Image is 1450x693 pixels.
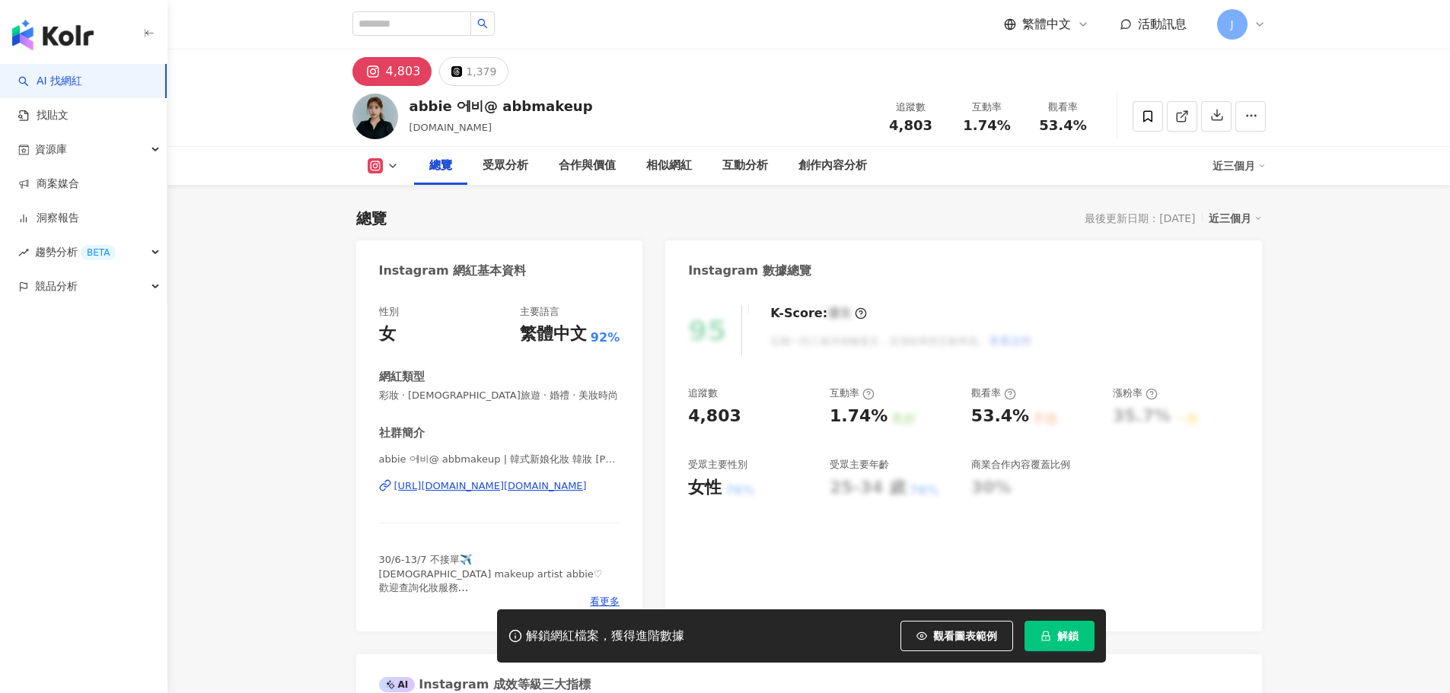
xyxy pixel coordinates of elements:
a: 洞察報告 [18,211,79,226]
div: 觀看率 [1034,100,1092,115]
div: 社群簡介 [379,425,425,441]
span: 活動訊息 [1138,17,1187,31]
div: 4,803 [688,405,741,428]
a: searchAI 找網紅 [18,74,82,89]
div: 追蹤數 [882,100,940,115]
span: 30/6-13/7 不接單✈️ [DEMOGRAPHIC_DATA] makeup artist abbie♡ 歡迎查詢化妝服務 한국어 가능🇰🇷🇭🇰 Whatapps : [PHONE_NUM... [379,554,603,634]
div: 合作與價值 [559,157,616,175]
button: 1,379 [439,57,508,86]
span: rise [18,247,29,258]
div: 受眾主要年齡 [830,458,889,472]
button: 4,803 [352,57,432,86]
div: 女 [379,323,396,346]
div: 最後更新日期：[DATE] [1085,212,1195,224]
img: KOL Avatar [352,94,398,139]
div: 解鎖網紅檔案，獲得進階數據 [526,628,684,644]
span: 繁體中文 [1022,16,1071,33]
div: BETA [81,245,116,260]
span: 趨勢分析 [35,235,116,269]
span: 競品分析 [35,269,78,304]
div: Instagram 數據總覽 [688,262,811,279]
div: 1,379 [466,61,496,82]
div: Instagram 成效等級三大指標 [379,676,591,693]
div: 創作內容分析 [798,157,867,175]
span: 觀看圖表範例 [933,630,997,642]
div: 主要語言 [520,305,559,319]
span: 解鎖 [1057,630,1079,642]
div: Instagram 網紅基本資料 [379,262,527,279]
span: 看更多 [590,595,620,609]
div: 互動率 [958,100,1016,115]
div: 相似網紅 [646,157,692,175]
div: 近三個月 [1213,154,1266,178]
div: 4,803 [386,61,421,82]
div: 受眾主要性別 [688,458,747,472]
div: 互動率 [830,386,875,400]
div: 漲粉率 [1113,386,1158,400]
span: 資源庫 [35,132,67,167]
div: 近三個月 [1209,208,1262,228]
div: 追蹤數 [688,386,718,400]
div: 受眾分析 [483,157,528,175]
button: 解鎖 [1025,621,1095,651]
span: 彩妝 · [DEMOGRAPHIC_DATA]旅遊 · 婚禮 · 美妝時尚 [379,389,620,402]
button: 觀看圖表範例 [900,621,1013,651]
div: AI [379,677,416,692]
div: 繁體中文 [520,323,587,346]
div: 觀看率 [971,386,1016,400]
span: 53.4% [1039,118,1086,133]
div: 總覽 [429,157,452,175]
span: search [477,18,488,29]
span: [DOMAIN_NAME] [410,122,492,133]
span: 1.74% [963,118,1010,133]
span: 4,803 [889,117,932,133]
div: 商業合作內容覆蓋比例 [971,458,1070,472]
a: 商案媒合 [18,176,79,192]
div: 性別 [379,305,399,319]
span: abbie 에비@ abbmakeup | 韓式新娘化妝 韓妝 [PERSON_NAME]化妝 | [DOMAIN_NAME] [379,453,620,466]
div: 女性 [688,476,722,500]
a: 找貼文 [18,108,69,123]
div: 1.74% [830,405,888,428]
span: J [1230,16,1233,33]
div: K-Score : [770,305,867,322]
div: [URL][DOMAIN_NAME][DOMAIN_NAME] [394,479,587,493]
div: 53.4% [971,405,1029,428]
div: 總覽 [356,208,387,229]
span: 92% [591,329,620,346]
span: lock [1040,631,1051,641]
a: [URL][DOMAIN_NAME][DOMAIN_NAME] [379,479,620,493]
div: 網紅類型 [379,369,425,385]
div: abbie 에비@ abbmakeup [410,97,593,116]
img: logo [12,20,94,50]
div: 互動分析 [722,157,768,175]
